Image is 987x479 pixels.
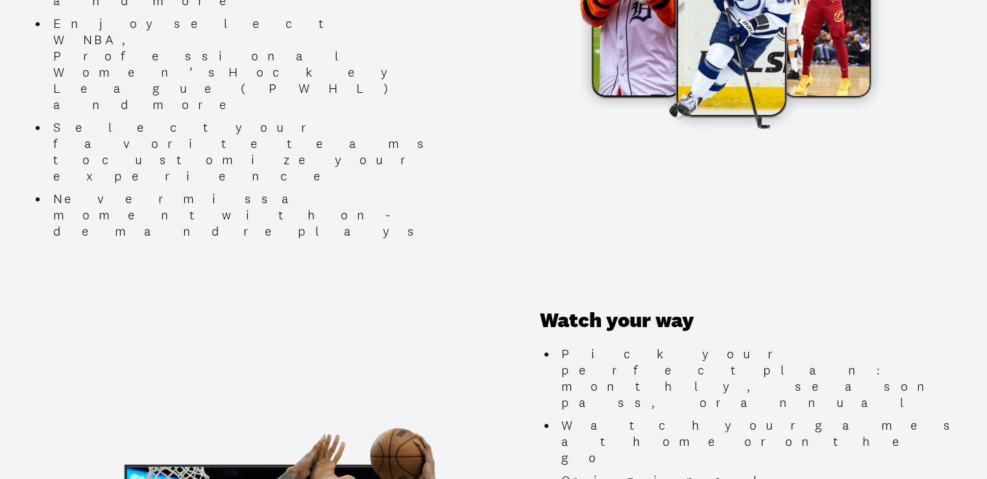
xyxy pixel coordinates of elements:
li: Enjoy select WNBA, Professional Women’s Hockey League (PWHL) and more [48,16,447,113]
li: Select your favorite teams to customize your experience [48,119,447,184]
li: Pick your perfect plan: monthly, season pass, or annual [557,346,962,411]
li: Watch your games at home or on the go [557,417,962,466]
li: Never miss a moment with on-demand replays [48,191,447,239]
h3: Watch your way [540,308,962,333]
